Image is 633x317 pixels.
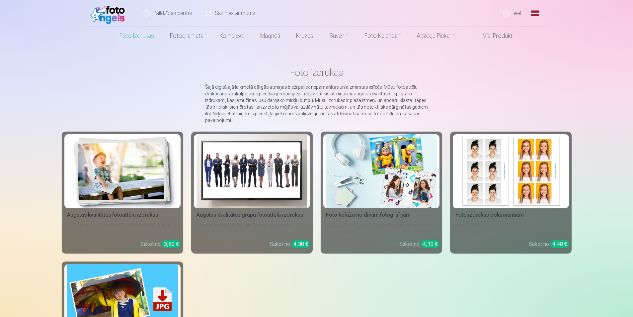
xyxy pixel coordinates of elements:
[421,240,439,248] div: 4,10 €
[140,240,181,248] div: Sākot no
[323,222,439,235] div: [DEMOGRAPHIC_DATA] neaizmirstami mirkļi vienā skaistā bildē
[64,211,181,219] div: Augstas kvalitātes fotoattēlu izdrukas
[399,240,439,248] div: Sākot no
[409,27,464,45] a: Atslēgu piekariņi
[453,211,569,219] div: Foto izdrukas dokumentiem
[291,240,310,248] div: 4,30 €
[205,84,428,124] p: Šajā digitālajā laikmetā dārgās atmiņas bieži paliek nepamanītas un aizmirstas ierīcēs. Mūsu foto...
[323,211,439,219] div: Foto kolāža no divām fotogrāfijām
[321,132,442,254] a: Foto kolāža no divām fotogrāfijāmFoto kolāža no divām fotogrāfijām[DEMOGRAPHIC_DATA] neaizmirstam...
[67,134,178,208] img: Augstas kvalitātes fotoattēlu izdrukas
[162,27,211,45] a: Fotogrāmata
[450,132,572,254] a: Foto izdrukas dokumentiemFoto izdrukas dokumentiemUniversālas foto izdrukas dokumentiem (6 fotogr...
[529,240,569,248] div: Sākot no
[326,134,437,208] img: Foto kolāža no divām fotogrāfijām
[64,222,181,235] div: 210 gsm papīrs, piesātināta krāsa un detalizācija
[252,27,288,45] a: Magnēti
[90,3,128,24] img: /fa1
[112,27,162,45] a: Foto izdrukas
[194,222,310,235] div: Spilgtas krāsas uz Fuji Film Crystal fotopapīra
[464,27,521,45] a: Visi produkti
[197,134,307,208] img: Augstas kvalitātes grupu fotoattēlu izdrukas
[67,66,566,78] h1: Foto izdrukas
[211,27,252,45] a: Komplekti
[270,240,310,248] div: Sākot no
[288,27,321,45] a: Krūzes
[550,240,569,248] div: 4,40 €
[455,134,566,208] img: Foto izdrukas dokumentiem
[321,27,356,45] a: Suvenīri
[162,240,181,248] div: 3,60 €
[191,132,313,254] a: Augstas kvalitātes grupu fotoattēlu izdrukasAugstas kvalitātes grupu fotoattēlu izdrukasSpilgtas ...
[62,132,183,254] a: Augstas kvalitātes fotoattēlu izdrukasAugstas kvalitātes fotoattēlu izdrukas210 gsm papīrs, piesā...
[194,211,310,219] div: Augstas kvalitātes grupu fotoattēlu izdrukas
[453,222,569,235] div: Universālas foto izdrukas dokumentiem (6 fotogrāfijas)
[356,27,409,45] a: Foto kalendāri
